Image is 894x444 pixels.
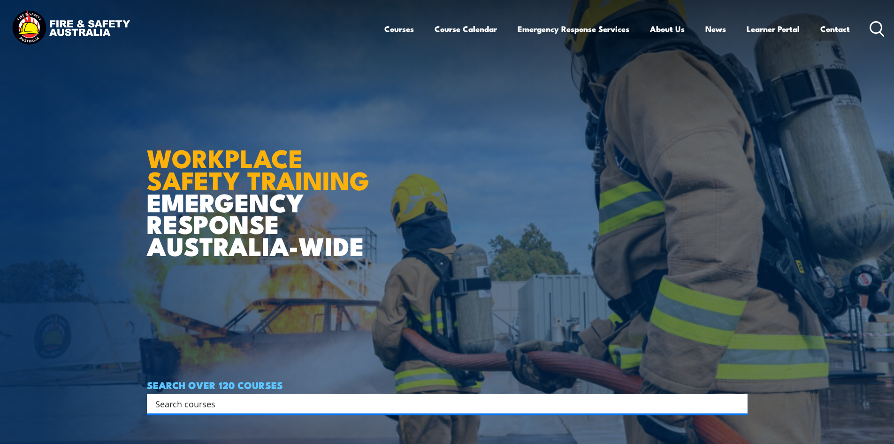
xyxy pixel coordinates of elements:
[820,16,850,41] a: Contact
[384,16,414,41] a: Courses
[435,16,497,41] a: Course Calendar
[157,397,729,410] form: Search form
[155,397,727,411] input: Search input
[147,138,369,199] strong: WORKPLACE SAFETY TRAINING
[518,16,629,41] a: Emergency Response Services
[147,123,376,257] h1: EMERGENCY RESPONSE AUSTRALIA-WIDE
[650,16,685,41] a: About Us
[747,16,800,41] a: Learner Portal
[705,16,726,41] a: News
[147,380,748,390] h4: SEARCH OVER 120 COURSES
[731,397,744,410] button: Search magnifier button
